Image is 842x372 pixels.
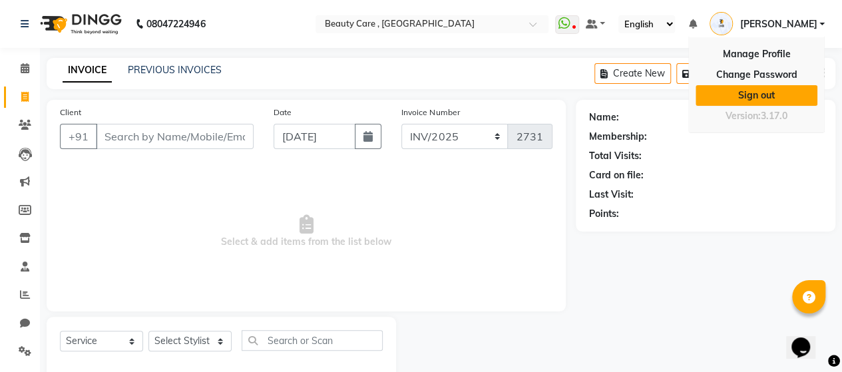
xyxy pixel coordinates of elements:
[696,44,817,65] a: Manage Profile
[60,106,81,118] label: Client
[589,207,619,221] div: Points:
[60,124,97,149] button: +91
[589,188,634,202] div: Last Visit:
[594,63,671,84] button: Create New
[589,130,647,144] div: Membership:
[676,63,723,84] button: Save
[589,149,642,163] div: Total Visits:
[242,330,383,351] input: Search or Scan
[710,12,733,35] img: Pranav
[589,168,644,182] div: Card on file:
[401,106,459,118] label: Invoice Number
[786,319,829,359] iframe: chat widget
[696,85,817,106] a: Sign out
[128,64,222,76] a: PREVIOUS INVOICES
[34,5,125,43] img: logo
[589,110,619,124] div: Name:
[696,65,817,85] a: Change Password
[146,5,205,43] b: 08047224946
[63,59,112,83] a: INVOICE
[60,165,552,298] span: Select & add items from the list below
[696,106,817,126] div: Version:3.17.0
[96,124,254,149] input: Search by Name/Mobile/Email/Code
[274,106,292,118] label: Date
[739,17,817,31] span: [PERSON_NAME]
